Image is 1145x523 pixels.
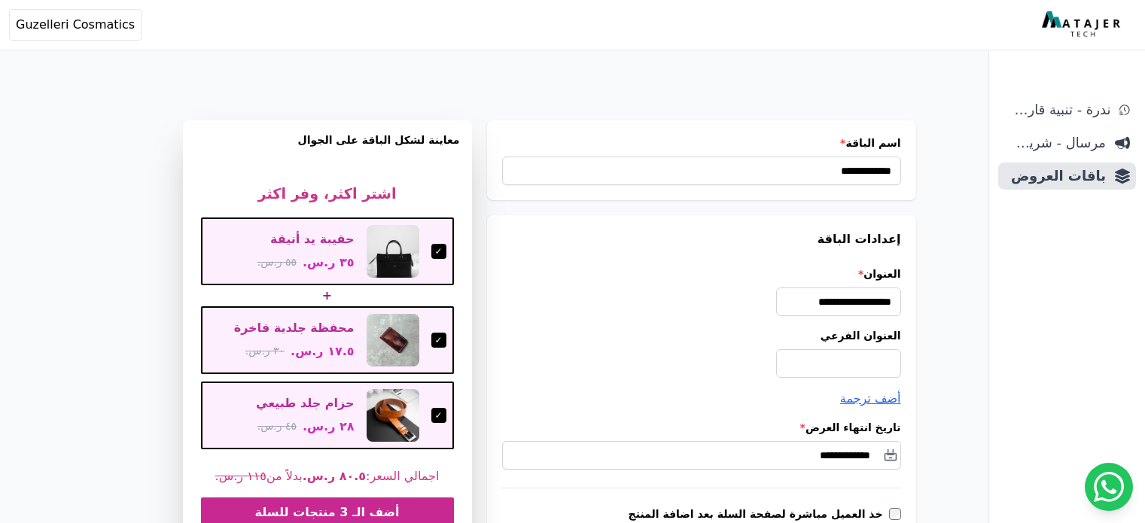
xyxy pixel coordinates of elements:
label: تاريخ انتهاء العرض [502,420,901,435]
span: ٢٨ ر.س. [303,418,355,436]
div: حزام جلد طبيعي [256,395,355,412]
span: اجمالي السعر: بدلاً من [201,467,454,485]
div: محفظة جلدية فاخرة [234,320,355,336]
h3: إعدادات الباقة [502,230,901,248]
span: ١٧.٥ ر.س. [291,342,354,360]
img: MatajerTech Logo [1042,11,1124,38]
button: Guzelleri Cosmatics [9,9,142,41]
div: حقيبة يد أنيقة [270,231,354,248]
span: مرسال - شريط دعاية [1004,132,1106,154]
button: أضف ترجمة [840,390,901,408]
span: ندرة - تنبية قارب علي النفاذ [1004,99,1110,120]
span: أضف الـ 3 منتجات للسلة [254,503,399,521]
span: باقات العروض [1004,166,1106,187]
img: حقيبة يد أنيقة [367,225,419,278]
label: اسم الباقة [502,135,901,151]
div: + [201,287,454,305]
label: خذ العميل مباشرة لصفحة السلة بعد اضافة المنتج [629,506,889,521]
span: ٣٠ ر.س. [245,343,285,359]
h3: اشتر اكثر، وفر اكثر [201,184,454,205]
label: العنوان الفرعي [502,328,901,343]
b: ٨٠.٥ ر.س. [303,469,366,483]
span: ٣٥ ر.س. [303,254,355,272]
span: ٤٥ ر.س. [257,418,297,434]
img: حزام جلد طبيعي [367,389,419,442]
label: العنوان [502,266,901,281]
span: ٥٥ ر.س. [257,254,297,270]
span: Guzelleri Cosmatics [16,16,135,34]
span: أضف ترجمة [840,391,901,406]
h3: معاينة لشكل الباقة على الجوال [195,132,460,166]
img: محفظة جلدية فاخرة [367,314,419,366]
s: ١١٥ ر.س. [215,469,266,483]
